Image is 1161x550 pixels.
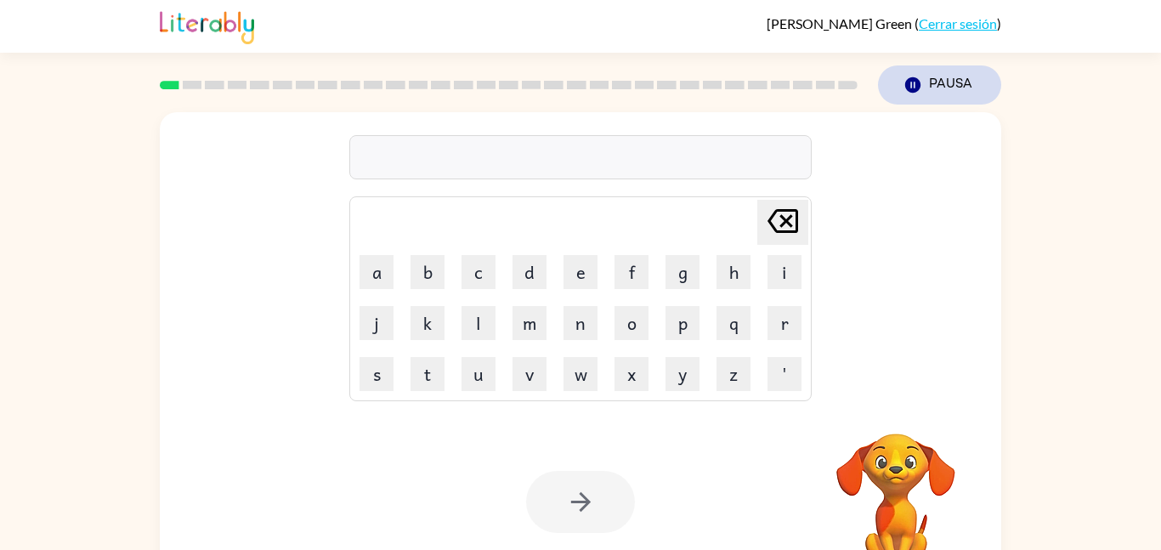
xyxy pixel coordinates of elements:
div: ( ) [767,15,1001,31]
button: s [360,357,394,391]
button: w [564,357,597,391]
button: m [513,306,547,340]
button: c [462,255,496,289]
button: v [513,357,547,391]
button: t [411,357,445,391]
button: x [614,357,648,391]
button: b [411,255,445,289]
button: Pausa [878,65,1001,105]
button: u [462,357,496,391]
button: o [614,306,648,340]
img: Literably [160,7,254,44]
button: g [665,255,699,289]
button: h [716,255,750,289]
button: n [564,306,597,340]
button: e [564,255,597,289]
button: z [716,357,750,391]
button: j [360,306,394,340]
span: [PERSON_NAME] Green [767,15,915,31]
button: y [665,357,699,391]
button: ' [767,357,801,391]
button: i [767,255,801,289]
button: p [665,306,699,340]
button: r [767,306,801,340]
button: k [411,306,445,340]
button: l [462,306,496,340]
button: q [716,306,750,340]
button: f [614,255,648,289]
button: a [360,255,394,289]
button: d [513,255,547,289]
a: Cerrar sesión [919,15,997,31]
